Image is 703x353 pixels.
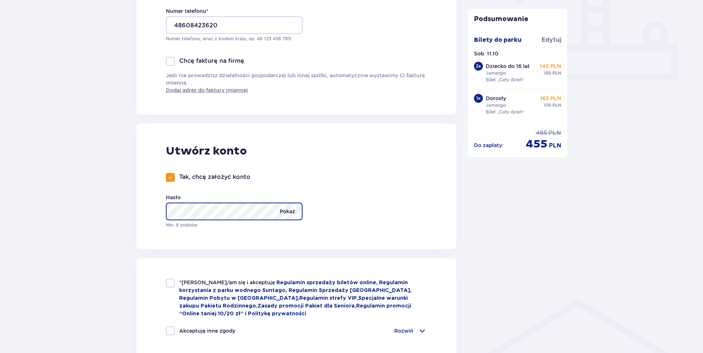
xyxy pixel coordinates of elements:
p: Podsumowanie [468,15,567,24]
p: Bilet „Cały dzień” [486,109,525,115]
span: 175 [544,102,551,109]
div: 1 x [474,94,483,103]
span: 155 [544,70,551,77]
p: , , , [179,279,427,318]
label: Numer telefonu * [166,7,208,15]
p: Bilet „Cały dzień” [486,77,525,83]
a: Politykę prywatności [248,311,306,316]
span: PLN [552,70,561,77]
p: Dziecko do 16 lat [486,62,530,70]
p: Jeśli nie prowadzisz działalności gospodarczej lub innej spółki, automatycznie wystawimy Ci faktu... [166,72,427,94]
p: Jamango [486,102,506,109]
p: Dorosły [486,95,506,102]
span: *[PERSON_NAME]/am się i akceptuję [179,279,276,285]
p: Rozwiń [394,327,413,335]
a: Regulamin Pobytu w [GEOGRAPHIC_DATA], [179,296,299,301]
span: 455 [526,137,547,151]
p: Numer telefonu, wraz z kodem kraju, np. 48 ​123 ​456 ​789 [166,35,303,42]
p: 145 PLN [540,62,561,70]
span: Edytuj [542,36,561,44]
span: i [245,311,248,316]
p: 165 PLN [540,95,561,102]
div: 2 x [474,62,483,71]
a: Regulamin Sprzedaży [GEOGRAPHIC_DATA], [289,288,412,293]
input: Numer telefonu [166,16,303,34]
p: Bilety do parku [474,36,522,44]
p: Utwórz konto [166,144,247,158]
a: Zasady promocji Pakiet dla Seniora [257,303,355,309]
p: Akceptuję inne zgody [179,327,235,335]
a: Regulamin strefy VIP [299,296,357,301]
a: Regulamin sprzedaży biletów online, [276,280,379,285]
p: Jamango [486,70,506,77]
p: Chcę fakturę na firmę [179,57,244,65]
span: PLN [552,102,561,109]
span: PLN [549,129,561,137]
span: PLN [549,142,561,150]
span: 485 [536,129,547,137]
p: Do zapłaty : [474,142,504,149]
label: Hasło [166,194,181,201]
a: Dodaj adres do faktury imiennej [166,86,248,94]
p: Sob. 11.10 [474,50,498,57]
p: Tak, chcę założyć konto [179,173,250,181]
p: Pokaż [280,203,295,220]
p: Min. 8 znaków [166,222,303,228]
